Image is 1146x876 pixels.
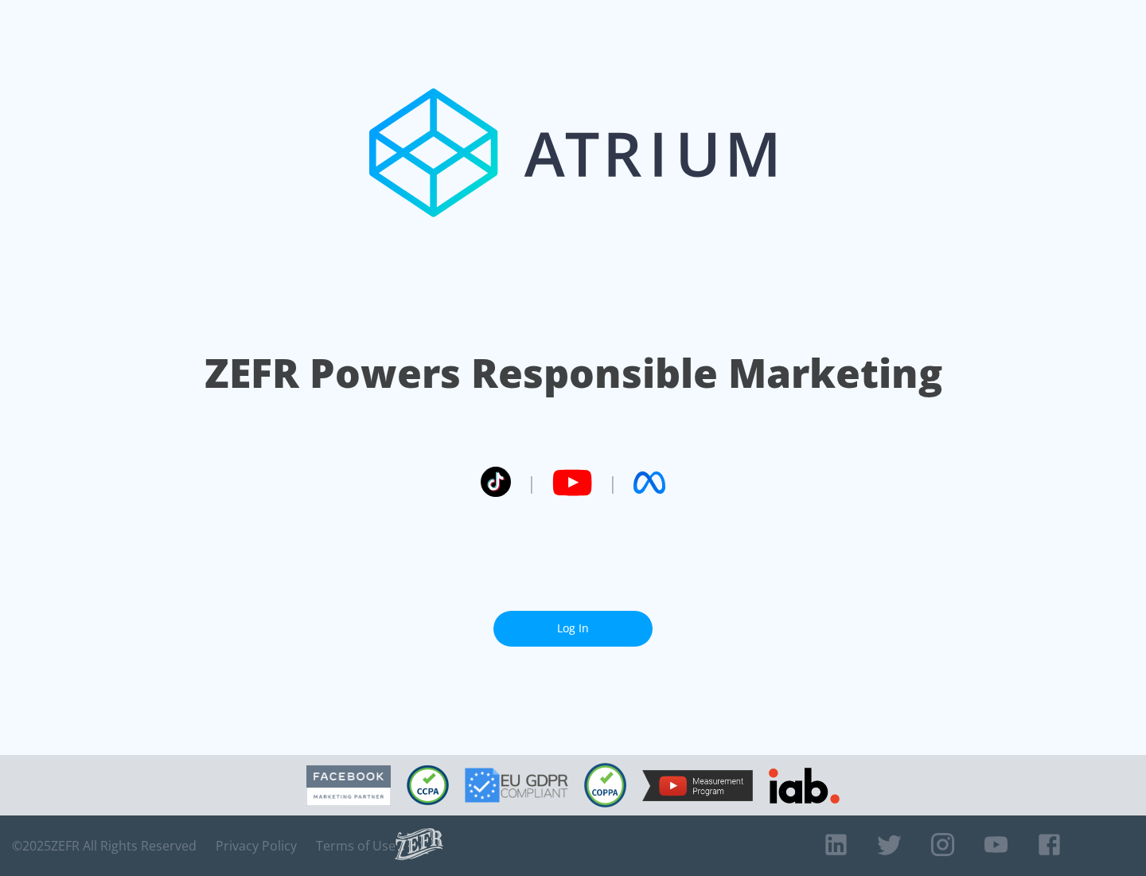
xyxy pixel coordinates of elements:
span: © 2025 ZEFR All Rights Reserved [12,838,197,854]
a: Privacy Policy [216,838,297,854]
img: COPPA Compliant [584,763,626,808]
span: | [608,471,618,495]
span: | [527,471,536,495]
img: YouTube Measurement Program [642,770,753,801]
img: Facebook Marketing Partner [306,765,391,806]
img: IAB [769,768,840,804]
img: GDPR Compliant [465,768,568,803]
h1: ZEFR Powers Responsible Marketing [205,346,942,401]
a: Terms of Use [316,838,396,854]
img: CCPA Compliant [407,765,449,805]
a: Log In [493,611,653,647]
